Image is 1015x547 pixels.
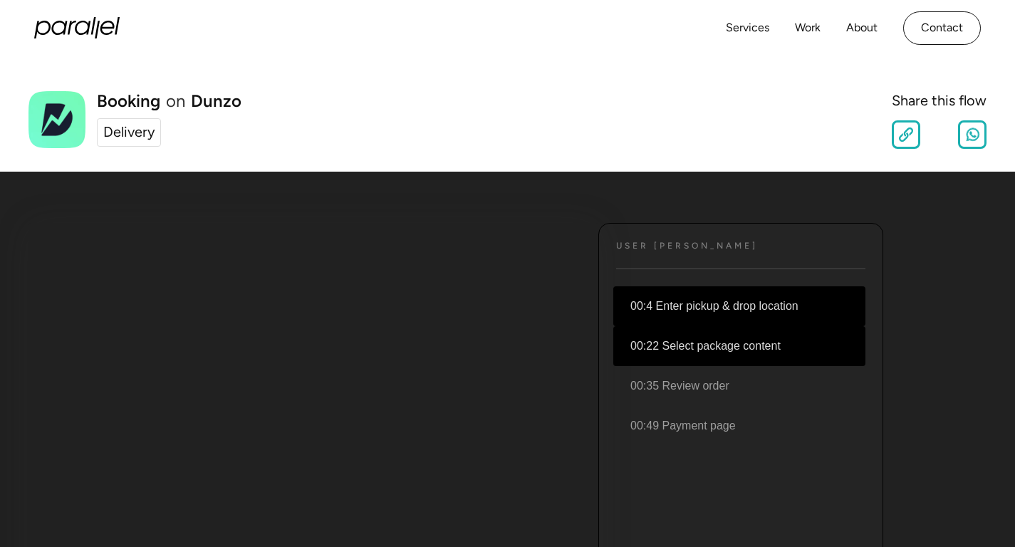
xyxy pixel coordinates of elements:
div: on [166,93,185,110]
a: Work [795,18,821,38]
li: 00:35 Review order [613,366,865,406]
a: About [846,18,878,38]
li: 00:4 Enter pickup & drop location [613,286,865,326]
li: 00:22 Select package content [613,326,865,366]
a: Delivery [97,118,161,147]
a: Dunzo [191,93,241,110]
li: 00:49 Payment page [613,406,865,446]
div: Share this flow [892,90,987,112]
h4: User [PERSON_NAME] [616,241,758,251]
h1: Booking [97,93,160,110]
a: Services [726,18,769,38]
a: Contact [903,11,981,45]
div: Delivery [103,122,155,143]
a: home [34,17,120,38]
